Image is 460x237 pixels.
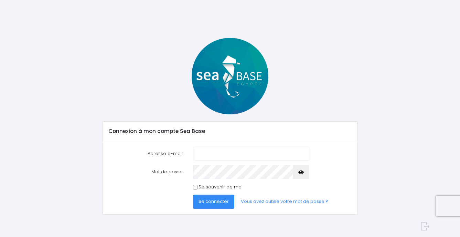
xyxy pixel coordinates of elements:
label: Se souvenir de moi [199,184,243,190]
a: Vous avez oublié votre mot de passe ? [236,195,334,208]
label: Adresse e-mail [103,147,188,161]
span: Se connecter [199,198,229,205]
div: Connexion à mon compte Sea Base [103,122,357,141]
button: Se connecter [193,195,234,208]
label: Mot de passe [103,165,188,179]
